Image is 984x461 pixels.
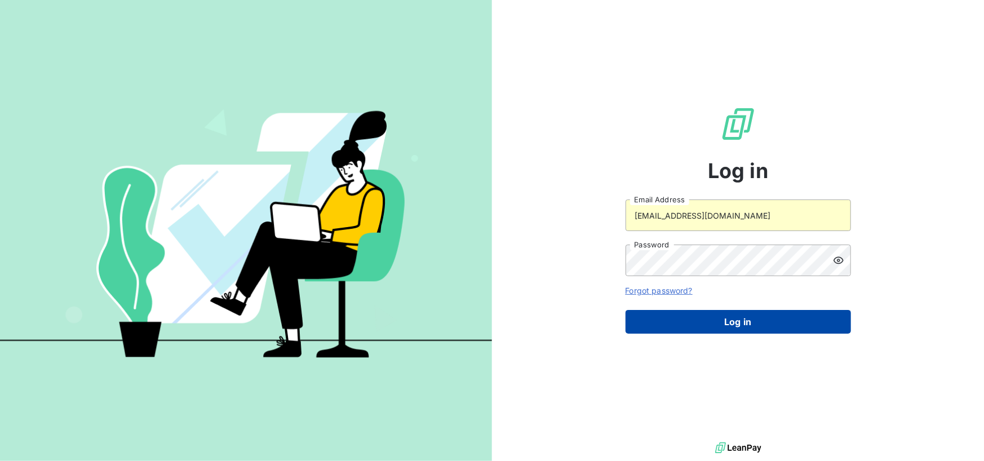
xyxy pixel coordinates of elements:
span: Log in [708,156,768,186]
img: LeanPay Logo [720,106,756,142]
img: logo [715,440,761,456]
button: Log in [626,310,851,334]
a: Forgot password? [626,286,693,295]
input: placeholder [626,200,851,231]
